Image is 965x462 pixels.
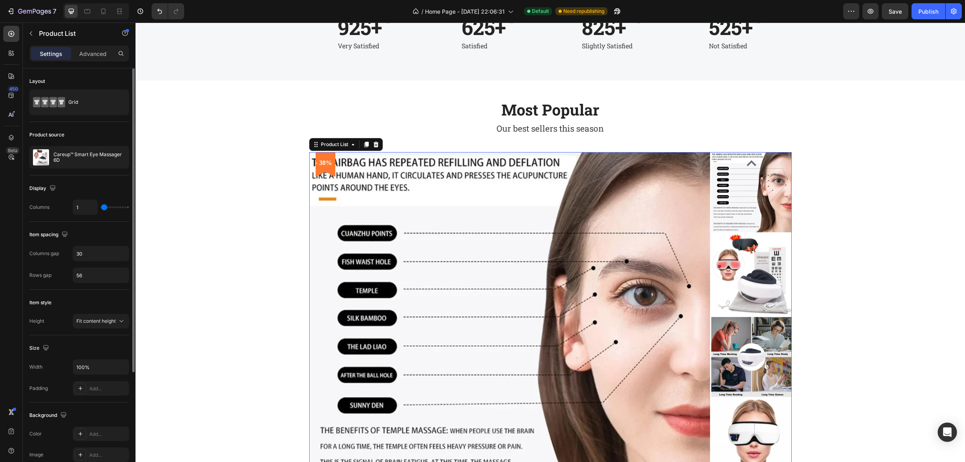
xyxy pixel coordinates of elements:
p: Our best sellers this season [175,100,655,113]
div: Beta [6,147,19,154]
button: Carousel Back Arrow [611,136,621,146]
div: Color [29,430,42,437]
div: Add... [89,452,127,459]
div: Background [29,410,68,421]
div: Display [29,183,57,194]
p: Slightly Satisfied [446,19,497,28]
div: Undo/Redo [152,3,184,19]
div: Add... [89,385,127,392]
div: Add... [89,431,127,438]
p: Advanced [79,49,107,58]
div: Image [29,451,43,458]
div: Layout [29,78,45,85]
div: Size [29,343,51,354]
div: Width [29,363,43,371]
div: Rows gap [29,272,51,279]
p: Very Satisfied [202,19,246,28]
p: 7 [53,6,56,16]
img: product feature img [33,149,49,165]
span: Default [532,8,549,15]
div: Grid [68,93,117,111]
iframe: Design area [136,23,965,462]
button: Save [882,3,908,19]
input: Auto [73,200,97,214]
div: Columns [29,204,49,211]
input: Auto [73,268,129,283]
p: Satisfied [326,19,370,28]
div: Product List [184,118,214,126]
div: Publish [918,7,938,16]
div: Padding [29,385,48,392]
h2: Most Popular [174,77,656,97]
div: Item spacing [29,229,70,240]
span: Save [889,8,902,15]
span: / [421,7,423,16]
div: Open Intercom Messenger [938,423,957,442]
div: Height [29,318,44,325]
input: Auto [73,360,129,374]
p: Product List [39,29,107,38]
div: Columns gap [29,250,59,257]
p: Not Satisfied [573,19,617,28]
p: Settings [40,49,62,58]
span: Fit content height [76,318,116,324]
div: Item style [29,299,51,306]
pre: - 38% [180,136,197,145]
button: Fit content height [73,314,129,328]
span: Need republishing [563,8,604,15]
button: 7 [3,3,60,19]
div: 450 [8,86,19,92]
button: Publish [912,3,945,19]
span: Home Page - [DATE] 22:06:31 [425,7,505,16]
div: Product source [29,131,64,138]
p: Careup™ Smart Eye Massager 6D [53,152,125,163]
input: Auto [73,246,129,261]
